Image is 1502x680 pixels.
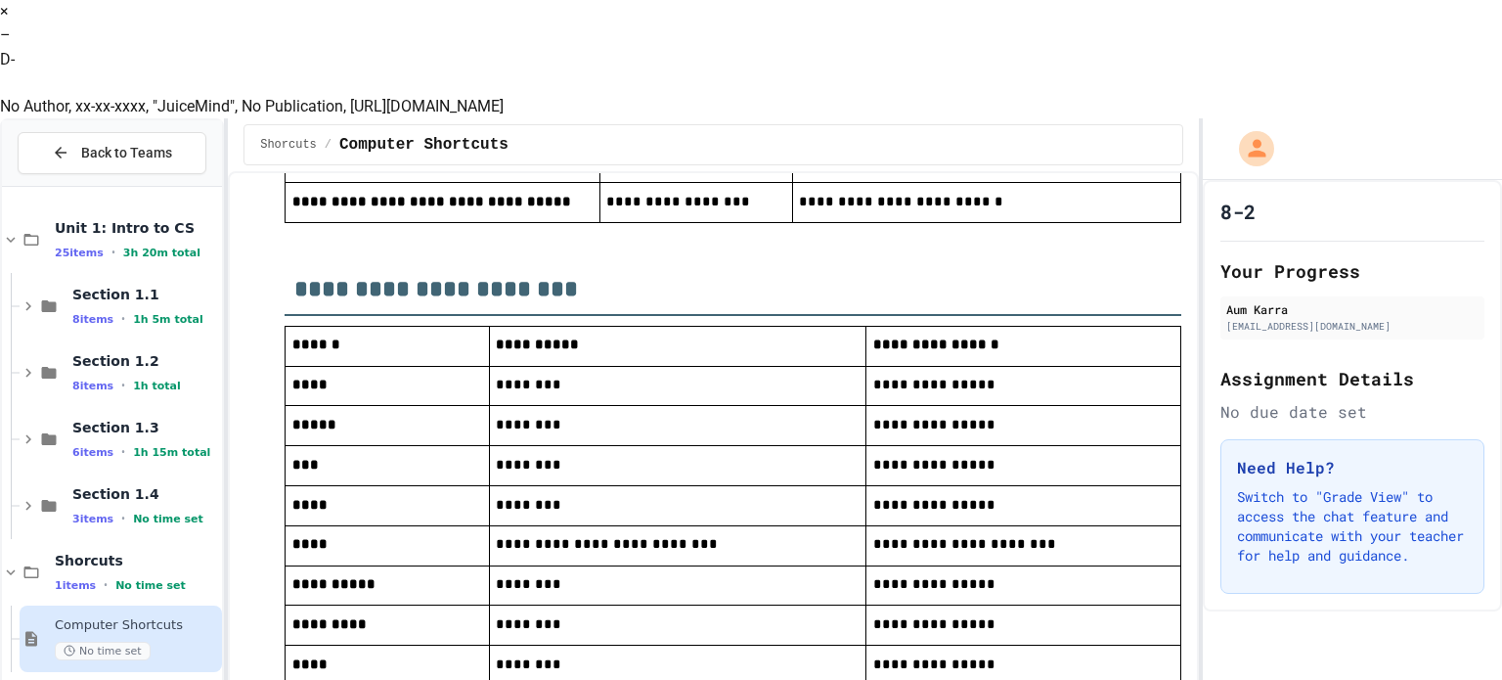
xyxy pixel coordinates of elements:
span: • [121,444,125,460]
div: My Account [1218,126,1279,171]
span: 3 items [72,512,113,524]
span: 1h 15m total [133,445,210,458]
div: No due date set [1220,400,1484,424]
h2: Your Progress [1220,257,1484,285]
span: / [325,137,331,153]
span: 8 items [72,379,113,391]
span: Computer Shortcuts [55,617,218,634]
span: • [104,577,108,593]
span: Unit 1: Intro to CS [55,219,218,237]
span: • [111,245,115,260]
span: Computer Shortcuts [339,133,508,157]
span: Section 1.3 [72,419,218,436]
span: No time set [133,512,203,524]
div: Aum Karra [1226,300,1479,318]
span: 1h total [133,379,181,391]
span: 1h 5m total [133,312,203,325]
div: [EMAIL_ADDRESS][DOMAIN_NAME] [1226,319,1479,334]
span: • [121,511,125,526]
span: Section 1.2 [72,352,218,370]
span: 25 items [55,246,104,258]
span: Back to Teams [81,143,172,163]
span: 8 items [72,312,113,325]
span: No time set [115,578,186,591]
span: 1 items [55,578,96,591]
span: • [121,378,125,393]
span: 6 items [72,445,113,458]
h2: Assignment Details [1220,365,1484,392]
p: Switch to "Grade View" to access the chat feature and communicate with your teacher for help and ... [1237,487,1468,566]
h1: 8-2 [1220,198,1256,225]
span: No time set [55,642,151,660]
span: Shorcuts [55,552,218,569]
span: • [121,311,125,327]
span: 3h 20m total [123,246,200,258]
span: Section 1.4 [72,485,218,503]
button: Back to Teams [18,132,206,174]
span: Section 1.1 [72,286,218,303]
h3: Need Help? [1237,456,1468,479]
span: Shorcuts [260,137,317,153]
